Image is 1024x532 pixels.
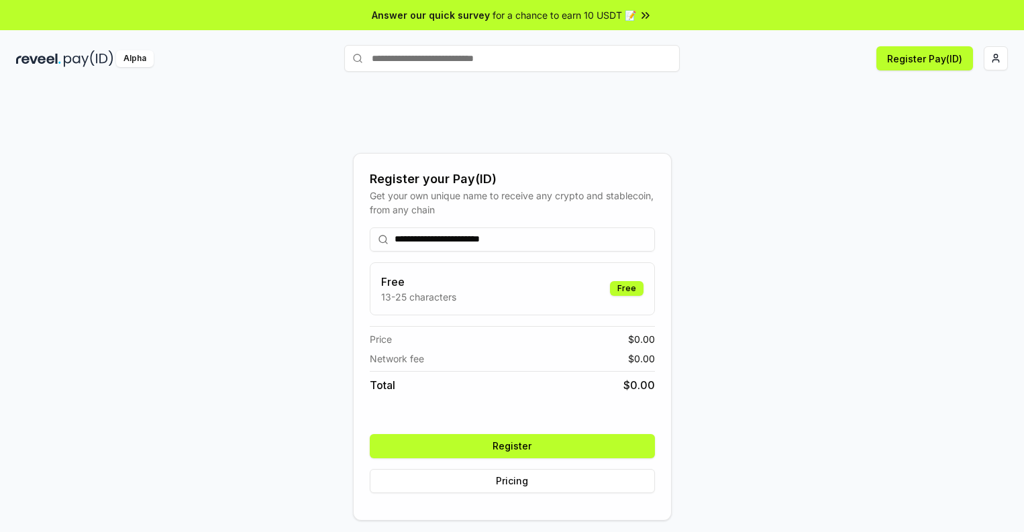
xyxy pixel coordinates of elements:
[370,377,395,393] span: Total
[610,281,644,296] div: Free
[493,8,636,22] span: for a chance to earn 10 USDT 📝
[370,434,655,458] button: Register
[381,274,456,290] h3: Free
[628,352,655,366] span: $ 0.00
[370,469,655,493] button: Pricing
[64,50,113,67] img: pay_id
[381,290,456,304] p: 13-25 characters
[370,170,655,189] div: Register your Pay(ID)
[623,377,655,393] span: $ 0.00
[370,189,655,217] div: Get your own unique name to receive any crypto and stablecoin, from any chain
[116,50,154,67] div: Alpha
[16,50,61,67] img: reveel_dark
[628,332,655,346] span: $ 0.00
[876,46,973,70] button: Register Pay(ID)
[372,8,490,22] span: Answer our quick survey
[370,332,392,346] span: Price
[370,352,424,366] span: Network fee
